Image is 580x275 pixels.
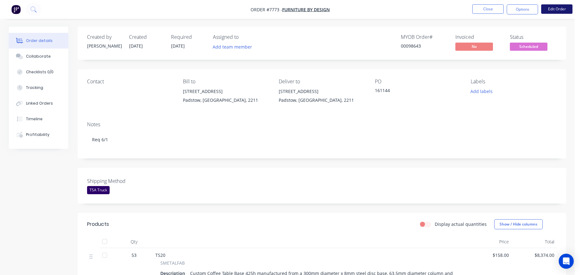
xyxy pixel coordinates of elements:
[160,260,185,266] span: SMETALFAB
[209,43,255,51] button: Add team member
[26,69,54,75] div: Checklists 0/0
[455,43,493,50] span: No
[171,34,205,40] div: Required
[559,254,574,269] div: Open Intercom Messenger
[26,38,53,44] div: Order details
[279,87,365,107] div: [STREET_ADDRESS]Padstow, [GEOGRAPHIC_DATA], 2211
[9,96,68,111] button: Linked Orders
[282,7,330,13] a: Furniture By Design
[471,79,557,85] div: Labels
[11,5,21,14] img: Factory
[87,177,165,185] label: Shipping Method
[510,34,557,40] div: Status
[510,43,547,52] button: Scheduled
[87,221,109,228] div: Products
[541,4,572,14] button: Edit Order
[87,79,173,85] div: Contact
[9,49,68,64] button: Collaborate
[9,64,68,80] button: Checklists 0/0
[279,96,365,105] div: Padstow, [GEOGRAPHIC_DATA], 2211
[511,236,557,248] div: Total
[183,87,269,107] div: [STREET_ADDRESS]Padstow, [GEOGRAPHIC_DATA], 2211
[26,132,49,137] div: Profitability
[9,80,68,96] button: Tracking
[507,4,538,14] button: Options
[87,186,110,194] div: TSA Truck
[494,219,543,229] button: Show / Hide columns
[132,252,137,258] span: 53
[87,34,122,40] div: Created by
[26,54,51,59] div: Collaborate
[115,236,153,248] div: Qty
[183,79,269,85] div: Bill to
[87,130,557,149] div: Req 6/1
[9,111,68,127] button: Timeline
[87,43,122,49] div: [PERSON_NAME]
[26,101,53,106] div: Linked Orders
[469,252,509,258] span: $158.00
[183,96,269,105] div: Padstow, [GEOGRAPHIC_DATA], 2211
[401,34,448,40] div: MYOB Order #
[129,34,163,40] div: Created
[375,79,461,85] div: PO
[26,116,43,122] div: Timeline
[171,43,185,49] span: [DATE]
[213,43,256,51] button: Add team member
[87,122,557,127] div: Notes
[467,87,496,96] button: Add labels
[375,87,453,96] div: 161144
[9,127,68,143] button: Profitability
[455,34,502,40] div: Invoiced
[183,87,269,96] div: [STREET_ADDRESS]
[155,252,165,258] span: TS20
[279,79,365,85] div: Deliver to
[466,236,511,248] div: Price
[472,4,504,14] button: Close
[401,43,448,49] div: 00098643
[510,43,547,50] span: Scheduled
[9,33,68,49] button: Order details
[213,34,276,40] div: Assigned to
[435,221,487,227] label: Display actual quantities
[514,252,554,258] span: $8,374.00
[129,43,143,49] span: [DATE]
[251,7,282,13] span: Order #7773 -
[26,85,43,91] div: Tracking
[279,87,365,96] div: [STREET_ADDRESS]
